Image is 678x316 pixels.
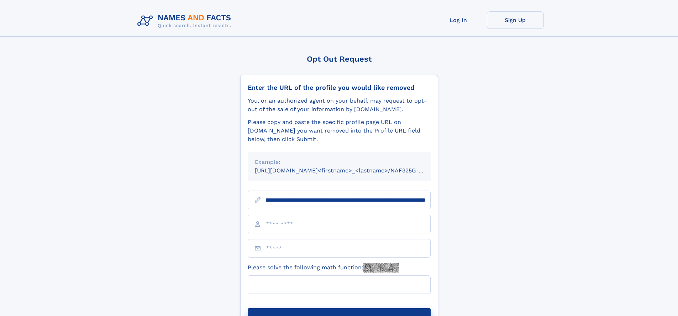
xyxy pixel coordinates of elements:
[248,118,431,144] div: Please copy and paste the specific profile page URL on [DOMAIN_NAME] you want removed into the Pr...
[255,158,424,166] div: Example:
[240,55,438,63] div: Opt Out Request
[248,97,431,114] div: You, or an authorized agent on your behalf, may request to opt-out of the sale of your informatio...
[135,11,237,31] img: Logo Names and Facts
[248,84,431,92] div: Enter the URL of the profile you would like removed
[430,11,487,29] a: Log In
[248,263,399,273] label: Please solve the following math function:
[255,167,444,174] small: [URL][DOMAIN_NAME]<firstname>_<lastname>/NAF325G-xxxxxxxx
[487,11,544,29] a: Sign Up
